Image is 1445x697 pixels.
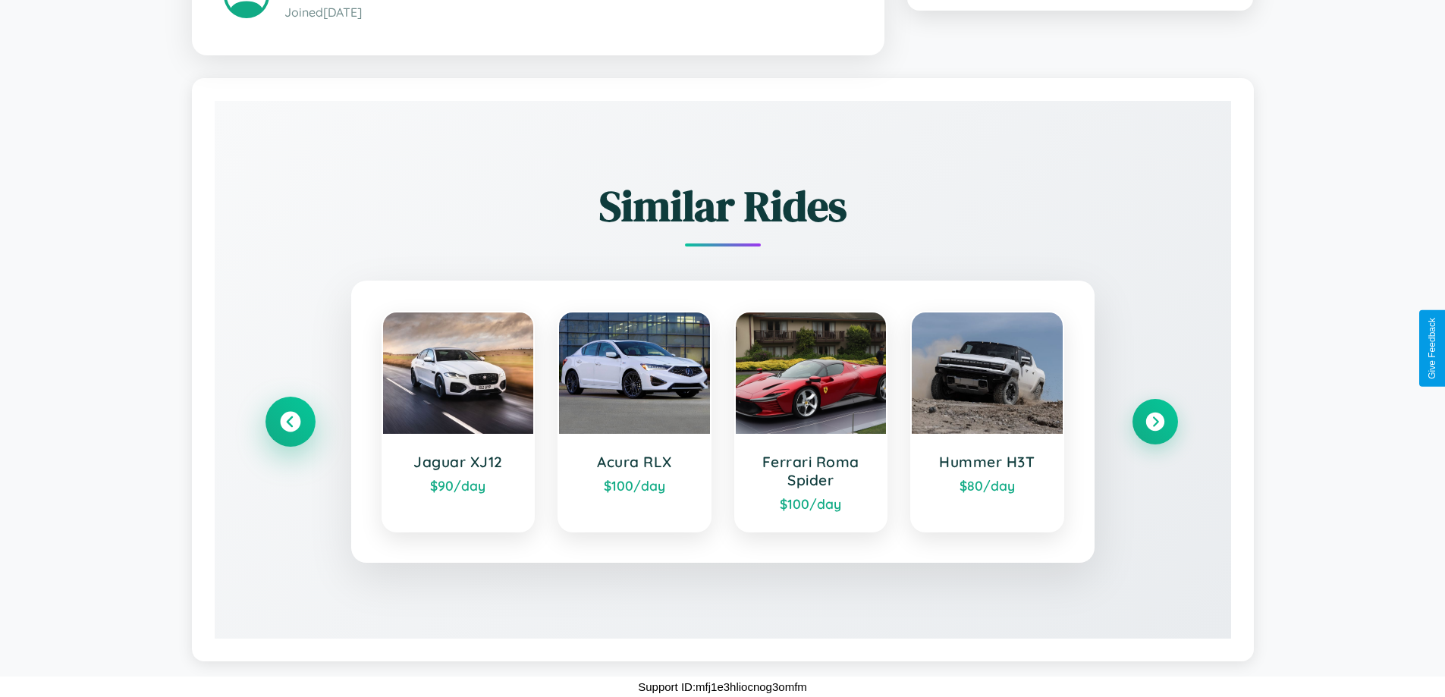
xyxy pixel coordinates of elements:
[638,677,807,697] p: Support ID: mfj1e3hliocnog3omfm
[751,495,872,512] div: $ 100 /day
[398,453,519,471] h3: Jaguar XJ12
[927,477,1048,494] div: $ 80 /day
[574,477,695,494] div: $ 100 /day
[268,177,1178,235] h2: Similar Rides
[910,311,1064,532] a: Hummer H3T$80/day
[284,2,853,24] p: Joined [DATE]
[927,453,1048,471] h3: Hummer H3T
[751,453,872,489] h3: Ferrari Roma Spider
[398,477,519,494] div: $ 90 /day
[574,453,695,471] h3: Acura RLX
[382,311,536,532] a: Jaguar XJ12$90/day
[1427,318,1437,379] div: Give Feedback
[558,311,712,532] a: Acura RLX$100/day
[734,311,888,532] a: Ferrari Roma Spider$100/day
